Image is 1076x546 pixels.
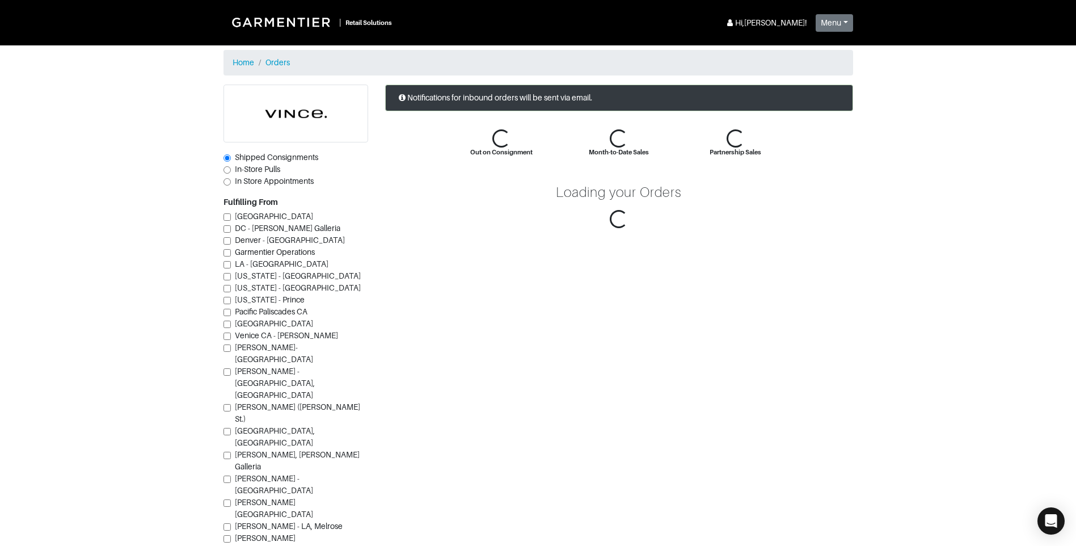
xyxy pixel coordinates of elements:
span: Shipped Consignments [235,153,318,162]
img: cyAkLTq7csKWtL9WARqkkVaF.png [224,85,368,142]
span: [GEOGRAPHIC_DATA], [GEOGRAPHIC_DATA] [235,426,315,447]
input: [GEOGRAPHIC_DATA], [GEOGRAPHIC_DATA] [223,428,231,435]
input: Pacific Paliscades CA [223,309,231,316]
input: [US_STATE] - Prince [223,297,231,304]
span: DC - [PERSON_NAME] Galleria [235,224,340,233]
span: [PERSON_NAME] - [GEOGRAPHIC_DATA], [GEOGRAPHIC_DATA] [235,367,315,400]
input: In Store Appointments [223,178,231,186]
input: [PERSON_NAME] - [GEOGRAPHIC_DATA] [223,476,231,483]
input: [PERSON_NAME] - LA, Melrose [223,523,231,531]
a: Home [233,58,254,67]
input: [PERSON_NAME][GEOGRAPHIC_DATA] [223,499,231,507]
span: [US_STATE] - [GEOGRAPHIC_DATA] [235,283,361,292]
a: |Retail Solutions [223,9,396,35]
input: LA - [GEOGRAPHIC_DATA] [223,261,231,268]
input: Denver - [GEOGRAPHIC_DATA] [223,237,231,245]
span: Pacific Paliscades CA [235,307,307,316]
input: [PERSON_NAME], [PERSON_NAME] Galleria [223,452,231,459]
span: [PERSON_NAME] ([PERSON_NAME] St.) [235,402,360,423]
input: Shipped Consignments [223,154,231,162]
span: [GEOGRAPHIC_DATA] [235,319,313,328]
span: In Store Appointments [235,177,314,186]
label: Fulfilling From [223,196,278,208]
span: [US_STATE] - Prince [235,295,305,304]
small: Retail Solutions [345,19,392,26]
div: Partnership Sales [710,148,761,157]
input: [US_STATE] - [GEOGRAPHIC_DATA] [223,273,231,280]
span: [PERSON_NAME] - LA, Melrose [235,522,343,531]
div: Month-to-Date Sales [589,148,649,157]
span: Garmentier Operations [235,247,315,257]
input: DC - [PERSON_NAME] Galleria [223,225,231,233]
span: [PERSON_NAME] - [GEOGRAPHIC_DATA] [235,474,313,495]
div: Notifications for inbound orders will be sent via email. [385,85,853,111]
input: [US_STATE] - [GEOGRAPHIC_DATA] [223,285,231,292]
nav: breadcrumb [223,50,853,75]
span: [PERSON_NAME]-[GEOGRAPHIC_DATA] [235,343,313,364]
span: LA - [GEOGRAPHIC_DATA] [235,259,328,268]
input: [PERSON_NAME] - [GEOGRAPHIC_DATA], [GEOGRAPHIC_DATA] [223,368,231,376]
div: Open Intercom Messenger [1037,507,1065,535]
div: Loading your Orders [556,184,682,201]
input: [GEOGRAPHIC_DATA] [223,321,231,328]
div: Out on Consignment [470,148,533,157]
input: [PERSON_NAME][GEOGRAPHIC_DATA]. [223,535,231,543]
button: Menu [816,14,853,32]
span: [PERSON_NAME], [PERSON_NAME] Galleria [235,450,360,471]
span: [PERSON_NAME][GEOGRAPHIC_DATA] [235,498,313,519]
span: In-Store Pulls [235,165,280,174]
div: | [339,16,341,28]
span: Denver - [GEOGRAPHIC_DATA] [235,236,345,245]
span: [US_STATE] - [GEOGRAPHIC_DATA] [235,271,361,280]
span: Venice CA - [PERSON_NAME] [235,331,338,340]
a: Orders [265,58,290,67]
input: [GEOGRAPHIC_DATA] [223,213,231,221]
input: [PERSON_NAME]-[GEOGRAPHIC_DATA] [223,345,231,352]
input: Venice CA - [PERSON_NAME] [223,333,231,340]
input: Garmentier Operations [223,249,231,257]
input: [PERSON_NAME] ([PERSON_NAME] St.) [223,404,231,411]
img: Garmentier [226,11,339,33]
div: Hi, [PERSON_NAME] ! [725,17,807,29]
input: In-Store Pulls [223,166,231,174]
span: [GEOGRAPHIC_DATA] [235,212,313,221]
